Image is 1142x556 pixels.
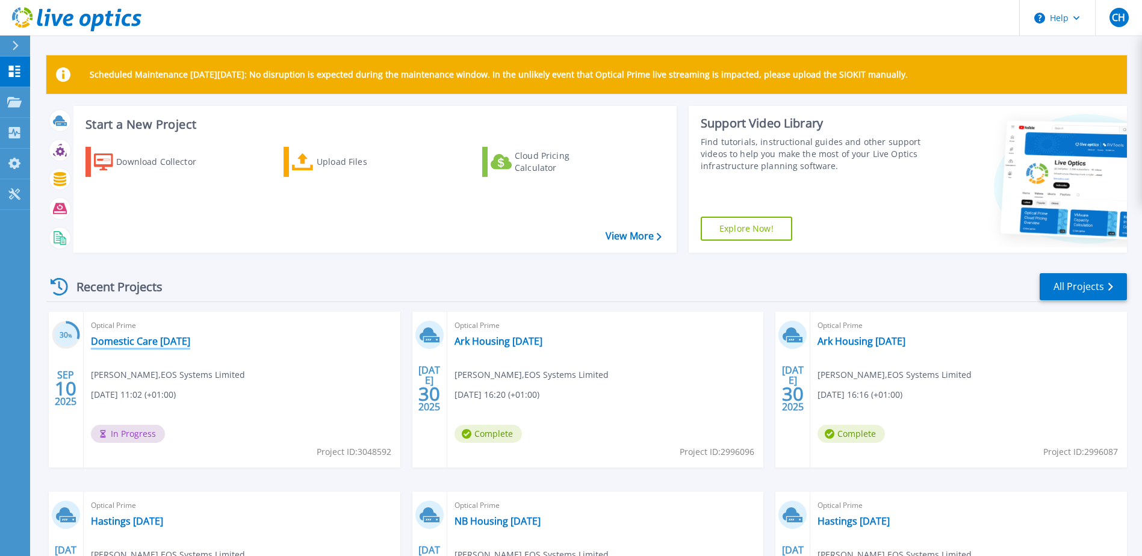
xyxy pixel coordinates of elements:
[91,515,163,527] a: Hastings [DATE]
[1040,273,1127,300] a: All Projects
[701,116,924,131] div: Support Video Library
[818,335,905,347] a: Ark Housing [DATE]
[91,499,393,512] span: Optical Prime
[455,319,757,332] span: Optical Prime
[1043,445,1118,459] span: Project ID: 2996087
[54,366,77,410] div: SEP 2025
[455,425,522,443] span: Complete
[418,366,441,410] div: [DATE] 2025
[284,147,418,177] a: Upload Files
[818,388,902,401] span: [DATE] 16:16 (+01:00)
[455,515,541,527] a: NB Housing [DATE]
[606,230,662,242] a: View More
[701,136,924,172] div: Find tutorials, instructional guides and other support videos to help you make the most of your L...
[818,425,885,443] span: Complete
[701,217,792,241] a: Explore Now!
[85,118,661,131] h3: Start a New Project
[818,319,1120,332] span: Optical Prime
[680,445,754,459] span: Project ID: 2996096
[116,150,213,174] div: Download Collector
[818,499,1120,512] span: Optical Prime
[455,368,609,381] span: [PERSON_NAME] , EOS Systems Limited
[52,329,80,342] h3: 30
[91,335,190,347] a: Domestic Care [DATE]
[482,147,616,177] a: Cloud Pricing Calculator
[515,150,611,174] div: Cloud Pricing Calculator
[68,332,72,339] span: %
[91,319,393,332] span: Optical Prime
[1112,13,1125,22] span: CH
[455,388,539,401] span: [DATE] 16:20 (+01:00)
[418,389,440,399] span: 30
[317,150,413,174] div: Upload Files
[781,366,804,410] div: [DATE] 2025
[455,335,542,347] a: Ark Housing [DATE]
[90,70,908,79] p: Scheduled Maintenance [DATE][DATE]: No disruption is expected during the maintenance window. In t...
[91,368,245,381] span: [PERSON_NAME] , EOS Systems Limited
[91,388,176,401] span: [DATE] 11:02 (+01:00)
[455,499,757,512] span: Optical Prime
[782,389,804,399] span: 30
[46,272,179,301] div: Recent Projects
[85,147,220,177] a: Download Collector
[317,445,391,459] span: Project ID: 3048592
[55,383,76,394] span: 10
[91,425,165,443] span: In Progress
[818,368,972,381] span: [PERSON_NAME] , EOS Systems Limited
[818,515,890,527] a: Hastings [DATE]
